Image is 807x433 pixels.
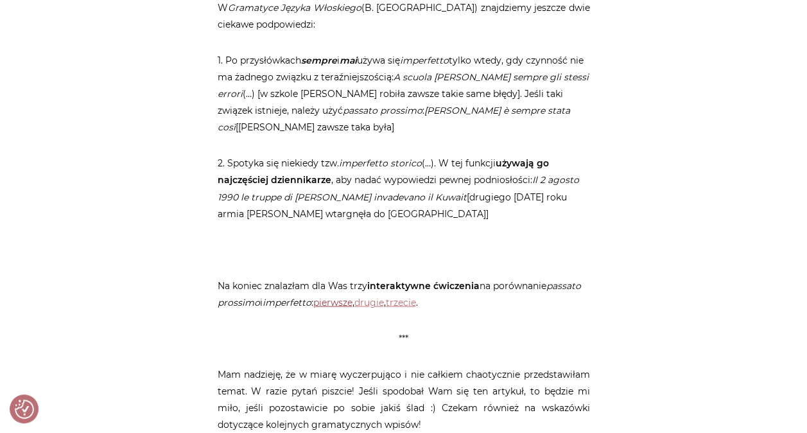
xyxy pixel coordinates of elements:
strong: mai [340,55,357,66]
a: trzecie [386,296,416,308]
em: Il 2 agosto 1990 le truppe di [PERSON_NAME] invadevano il Kuwait [218,174,579,202]
em: imperfetto [263,296,311,308]
strong: interaktywne ćwiczenia [367,279,480,291]
em: A scuola [PERSON_NAME] sempre gli stessi errori [218,71,589,100]
em: passato prossimo [343,105,422,116]
em: passato prossimo [218,279,581,308]
p: Na koniec znalazłam dla Was trzy na porównanie i : , , . [218,277,590,310]
a: pierwsze [313,296,352,308]
p: Mam nadzieję, że w miarę wyczerpująco i nie całkiem chaotycznie przedstawiłam temat. W razie pyta... [218,366,590,432]
p: 1. Po przysłówkach i używa się tylko wtedy, gdy czynność nie ma żadnego związku z teraźniejszości... [218,52,590,136]
p: 2. Spotyka się niekiedy tzw. (…). W tej funkcji , aby nadać wypowiedzi pewnej podniosłości: [drug... [218,155,590,222]
button: Preferencje co do zgód [15,400,34,419]
a: drugie [354,296,384,308]
em: Gramatyce Języka Włoskiego [228,2,361,13]
em: imperfetto storico [339,157,422,169]
em: imperfetto [400,55,449,66]
em: [PERSON_NAME] è sempre stata così [218,105,570,133]
strong: sempre [301,55,337,66]
img: Revisit consent button [15,400,34,419]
